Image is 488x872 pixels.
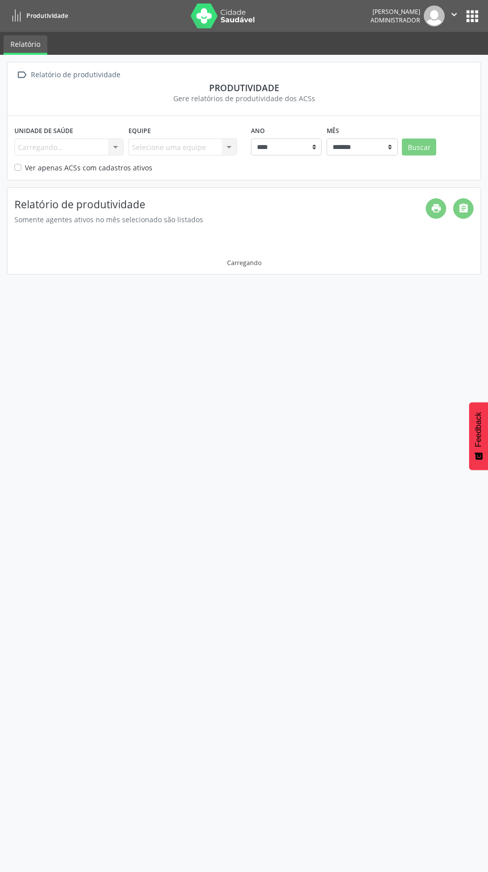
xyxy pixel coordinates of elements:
span: Produtividade [26,11,68,20]
label: Ver apenas ACSs com cadastros ativos [25,162,152,173]
i:  [449,9,460,20]
a:  Relatório de produtividade [14,68,122,82]
a: Relatório [3,35,47,55]
div: Carregando [227,259,261,267]
button: Buscar [402,139,436,155]
div: Gere relatórios de produtividade dos ACSs [14,93,474,104]
label: Unidade de saúde [14,123,73,139]
h4: Relatório de produtividade [14,198,426,211]
button: Feedback - Mostrar pesquisa [469,402,488,470]
a: Produtividade [7,7,68,24]
img: img [424,5,445,26]
label: Mês [327,123,339,139]
label: Equipe [128,123,151,139]
span: Feedback [474,412,483,447]
div: Relatório de produtividade [29,68,122,82]
label: Ano [251,123,265,139]
span: Administrador [370,16,420,24]
button: apps [464,7,481,25]
button:  [445,5,464,26]
i:  [14,68,29,82]
div: Somente agentes ativos no mês selecionado são listados [14,214,426,225]
div: [PERSON_NAME] [370,7,420,16]
div: Produtividade [14,82,474,93]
